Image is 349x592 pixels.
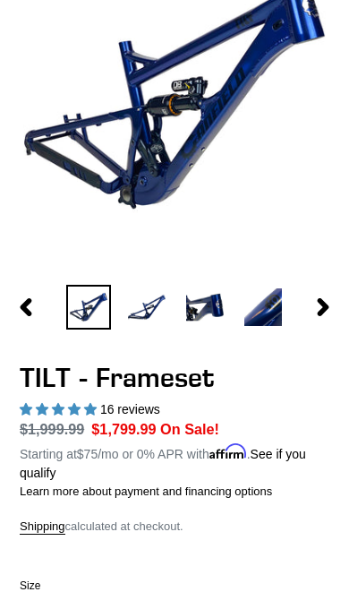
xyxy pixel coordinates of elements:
p: Starting at /mo or 0% APR with . [20,441,329,483]
span: 5.00 stars [20,402,100,416]
a: Learn more about payment and financing options [20,485,272,498]
span: $1,799.99 [91,421,156,437]
span: On Sale! [160,418,219,440]
img: Load image into Gallery viewer, TILT - Frameset [241,285,285,330]
span: Affirm [209,444,247,459]
h1: TILT - Frameset [20,361,329,393]
a: Shipping [20,519,65,535]
img: Load image into Gallery viewer, TILT - Frameset [66,285,111,330]
div: calculated at checkout. [20,518,329,536]
img: Load image into Gallery viewer, TILT - Frameset [124,285,169,330]
s: $1,999.99 [20,421,84,437]
a: See if you qualify - Learn more about Affirm Financing (opens in modal) [20,447,306,480]
span: $75 [77,447,98,461]
span: 16 reviews [100,402,160,416]
img: Load image into Gallery viewer, TILT - Frameset [183,285,227,330]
